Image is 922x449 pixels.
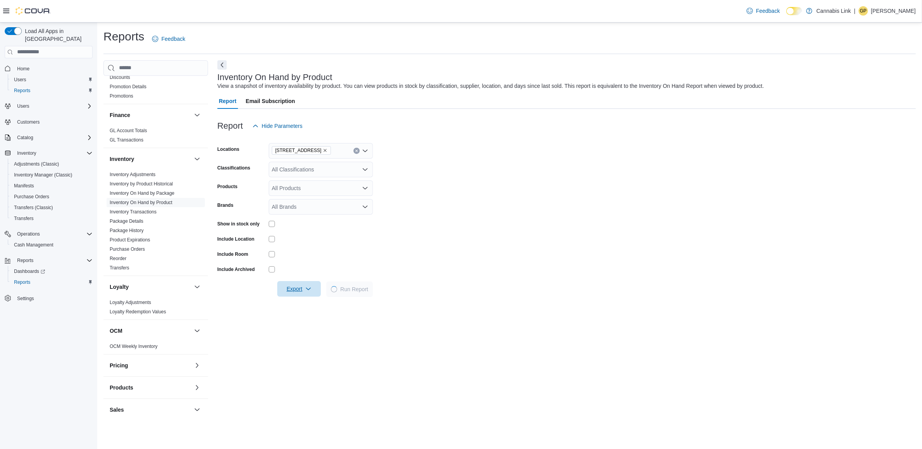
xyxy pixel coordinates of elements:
button: Inventory [14,149,39,158]
button: Clear input [353,148,360,154]
span: Inventory On Hand by Package [110,190,175,196]
span: Inventory Manager (Classic) [14,172,72,178]
a: Promotion Details [110,84,147,89]
button: Finance [110,111,191,119]
label: Include Archived [217,266,255,273]
button: Settings [2,292,96,304]
a: Discounts [110,75,130,80]
button: LoadingRun Report [326,281,373,297]
span: GP [860,6,866,16]
a: Purchase Orders [11,192,52,201]
h3: Finance [110,111,130,119]
h3: Report [217,121,243,131]
span: Transfers (Classic) [14,204,53,211]
span: Manifests [11,181,93,190]
button: OCM [192,326,202,335]
span: Customers [17,119,40,125]
a: Transfers [11,214,37,223]
button: Pricing [110,362,191,369]
span: Reports [17,257,33,264]
div: Inventory [103,170,208,276]
a: Dashboards [8,266,96,277]
a: Home [14,64,33,73]
label: Include Location [217,236,254,242]
button: Transfers (Classic) [8,202,96,213]
p: [PERSON_NAME] [871,6,916,16]
button: Manifests [8,180,96,191]
a: Feedback [744,3,783,19]
button: Sales [110,406,191,414]
span: Catalog [17,135,33,141]
div: Gabriel Patino [859,6,868,16]
h3: OCM [110,327,122,335]
span: Feedback [756,7,780,15]
button: Users [14,101,32,111]
button: Inventory [192,154,202,164]
a: Cash Management [11,240,56,250]
span: Cash Management [14,242,53,248]
a: OCM Weekly Inventory [110,344,157,349]
span: Dashboards [14,268,45,274]
label: Include Room [217,251,248,257]
a: Reports [11,278,33,287]
a: Loyalty Adjustments [110,300,151,305]
button: Cash Management [8,239,96,250]
span: Run Report [340,285,368,293]
span: Catalog [14,133,93,142]
a: Feedback [149,31,188,47]
span: Package History [110,227,143,234]
span: Purchase Orders [11,192,93,201]
nav: Complex example [5,60,93,324]
span: Manifests [14,183,34,189]
span: Cash Management [11,240,93,250]
span: OCM Weekly Inventory [110,343,157,349]
span: Reports [14,256,93,265]
button: Products [192,383,202,392]
button: Home [2,63,96,74]
a: GL Transactions [110,137,143,143]
span: 390 Springbank Drive [272,146,331,155]
label: Locations [217,146,240,152]
span: Promotion Details [110,84,147,90]
p: Cannabis Link [816,6,851,16]
button: Pricing [192,361,202,370]
a: Inventory Transactions [110,209,157,215]
span: Reports [14,87,30,94]
div: OCM [103,342,208,354]
a: Inventory On Hand by Package [110,190,175,196]
img: Cova [16,7,51,15]
a: Customers [14,117,43,127]
span: Users [14,101,93,111]
h3: Loyalty [110,283,129,291]
div: View a snapshot of inventory availability by product. You can view products in stock by classific... [217,82,764,90]
button: Inventory Manager (Classic) [8,169,96,180]
button: Loyalty [110,283,191,291]
span: Home [17,66,30,72]
span: Discounts [110,74,130,80]
a: Inventory by Product Historical [110,181,173,187]
label: Products [217,183,238,190]
span: Customers [14,117,93,127]
span: Users [14,77,26,83]
span: Load All Apps in [GEOGRAPHIC_DATA] [22,27,93,43]
span: Transfers [110,265,129,271]
div: Discounts & Promotions [103,73,208,104]
a: Transfers (Classic) [11,203,56,212]
span: Loyalty Adjustments [110,299,151,306]
button: Users [8,74,96,85]
a: Inventory Adjustments [110,172,156,177]
button: Sales [192,405,202,414]
button: Customers [2,116,96,128]
button: Catalog [14,133,36,142]
button: Catalog [2,132,96,143]
button: Reports [8,85,96,96]
h3: Sales [110,406,124,414]
a: Package History [110,228,143,233]
span: Settings [14,293,93,303]
span: Inventory [17,150,36,156]
button: Next [217,60,227,70]
a: Reorder [110,256,126,261]
button: Open list of options [362,185,368,191]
